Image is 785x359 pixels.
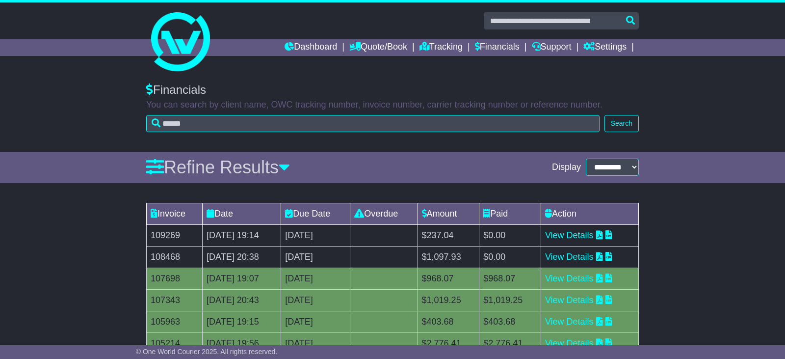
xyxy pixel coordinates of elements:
[545,252,594,262] a: View Details
[418,268,479,289] td: $968.07
[479,332,541,354] td: $2,776.41
[479,224,541,246] td: $0.00
[418,289,479,311] td: $1,019.25
[281,311,350,332] td: [DATE]
[418,246,479,268] td: $1,097.93
[418,224,479,246] td: $237.04
[552,162,581,173] span: Display
[202,311,281,332] td: [DATE] 19:15
[541,203,638,224] td: Action
[479,289,541,311] td: $1,019.25
[147,224,203,246] td: 109269
[281,203,350,224] td: Due Date
[202,268,281,289] td: [DATE] 19:07
[281,332,350,354] td: [DATE]
[147,246,203,268] td: 108468
[583,39,627,56] a: Settings
[136,348,278,356] span: © One World Courier 2025. All rights reserved.
[545,317,594,327] a: View Details
[349,39,407,56] a: Quote/Book
[202,246,281,268] td: [DATE] 20:38
[479,203,541,224] td: Paid
[202,289,281,311] td: [DATE] 20:43
[545,274,594,283] a: View Details
[281,224,350,246] td: [DATE]
[147,332,203,354] td: 105214
[418,203,479,224] td: Amount
[202,332,281,354] td: [DATE] 19:56
[479,311,541,332] td: $403.68
[281,289,350,311] td: [DATE]
[532,39,572,56] a: Support
[479,268,541,289] td: $968.07
[281,268,350,289] td: [DATE]
[285,39,337,56] a: Dashboard
[418,311,479,332] td: $403.68
[545,230,594,240] a: View Details
[545,295,594,305] a: View Details
[281,246,350,268] td: [DATE]
[147,289,203,311] td: 107343
[604,115,639,132] button: Search
[202,203,281,224] td: Date
[146,100,639,110] p: You can search by client name, OWC tracking number, invoice number, carrier tracking number or re...
[202,224,281,246] td: [DATE] 19:14
[147,268,203,289] td: 107698
[350,203,418,224] td: Overdue
[545,338,594,348] a: View Details
[475,39,520,56] a: Financials
[418,332,479,354] td: $2,776.41
[147,203,203,224] td: Invoice
[147,311,203,332] td: 105963
[419,39,463,56] a: Tracking
[479,246,541,268] td: $0.00
[146,83,639,97] div: Financials
[146,157,290,177] a: Refine Results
